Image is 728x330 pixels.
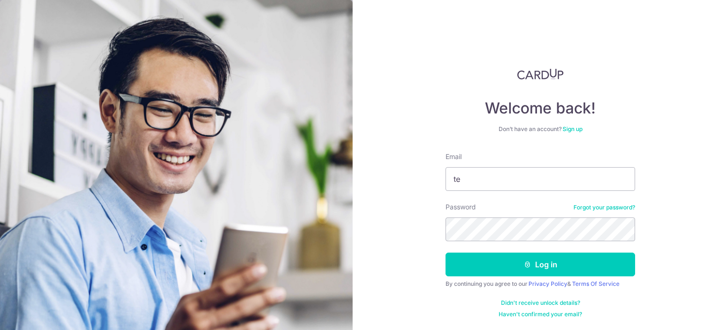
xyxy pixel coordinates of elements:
div: By continuing you agree to our & [446,280,635,288]
label: Email [446,152,462,161]
button: Log in [446,253,635,276]
h4: Welcome back! [446,99,635,118]
input: Enter your Email [446,167,635,191]
a: Terms Of Service [572,280,619,287]
div: Don’t have an account? [446,125,635,133]
a: Forgot your password? [573,204,635,211]
a: Didn't receive unlock details? [501,299,580,307]
label: Password [446,202,476,212]
a: Privacy Policy [528,280,567,287]
a: Sign up [563,125,582,132]
a: Haven't confirmed your email? [499,311,582,318]
img: CardUp Logo [517,68,564,80]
